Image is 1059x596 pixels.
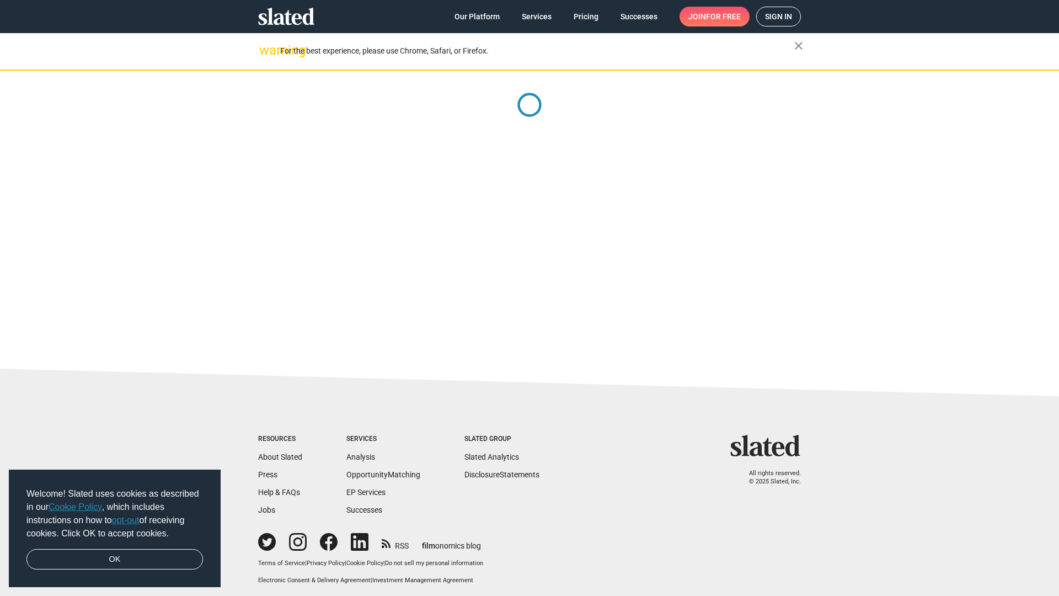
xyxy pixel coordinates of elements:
[574,7,598,26] span: Pricing
[307,560,345,567] a: Privacy Policy
[346,435,420,444] div: Services
[464,453,519,461] a: Slated Analytics
[371,577,372,584] span: |
[737,470,801,486] p: All rights reserved. © 2025 Slated, Inc.
[258,577,371,584] a: Electronic Consent & Delivery Agreement
[372,577,473,584] a: Investment Management Agreement
[258,470,277,479] a: Press
[26,549,203,570] a: dismiss cookie message
[756,7,801,26] a: Sign in
[26,487,203,540] span: Welcome! Slated uses cookies as described in our , which includes instructions on how to of recei...
[382,534,409,551] a: RSS
[258,435,302,444] div: Resources
[346,560,383,567] a: Cookie Policy
[258,505,275,514] a: Jobs
[346,453,375,461] a: Analysis
[422,541,435,550] span: film
[305,560,307,567] span: |
[792,39,805,52] mat-icon: close
[612,7,666,26] a: Successes
[513,7,560,26] a: Services
[422,532,481,551] a: filmonomics blog
[258,488,300,497] a: Help & FAQs
[680,7,750,26] a: Joinfor free
[345,560,346,567] span: |
[346,488,386,497] a: EP Services
[621,7,657,26] span: Successes
[383,560,385,567] span: |
[464,435,539,444] div: Slated Group
[454,7,500,26] span: Our Platform
[688,7,741,26] span: Join
[522,7,552,26] span: Services
[346,505,382,514] a: Successes
[385,560,483,568] button: Do not sell my personal information
[446,7,509,26] a: Our Platform
[259,44,272,57] mat-icon: warning
[258,560,305,567] a: Terms of Service
[464,470,539,479] a: DisclosureStatements
[112,515,140,525] a: opt-out
[565,7,607,26] a: Pricing
[49,502,102,512] a: Cookie Policy
[706,7,741,26] span: for free
[258,453,302,461] a: About Slated
[346,470,420,479] a: OpportunityMatching
[280,44,794,58] div: For the best experience, please use Chrome, Safari, or Firefox.
[765,7,792,26] span: Sign in
[9,470,221,588] div: cookieconsent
